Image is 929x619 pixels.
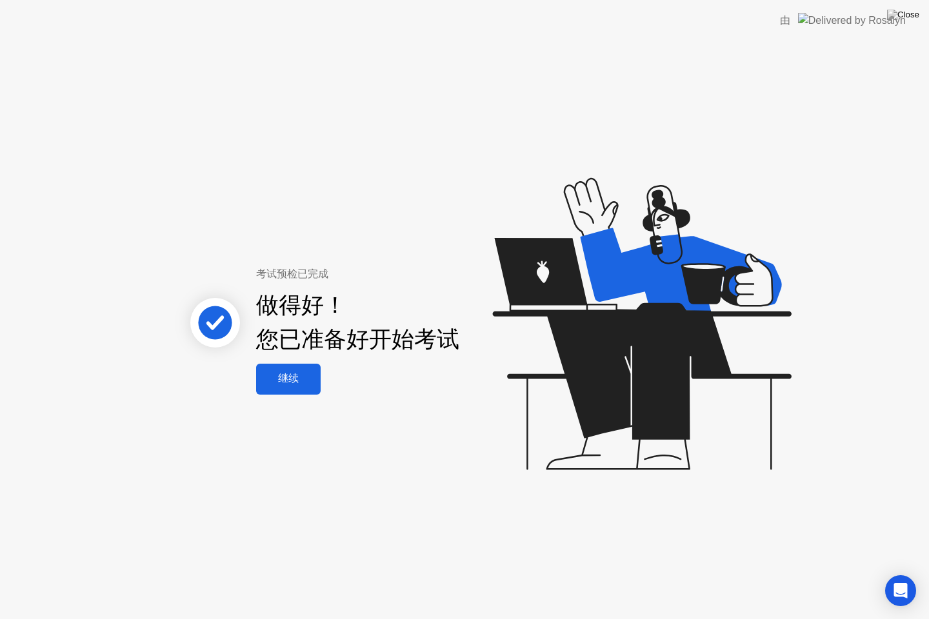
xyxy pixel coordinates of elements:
[256,266,523,282] div: 考试预检已完成
[887,10,919,20] img: Close
[798,13,906,28] img: Delivered by Rosalyn
[256,288,459,357] div: 做得好！ 您已准备好开始考试
[780,13,790,28] div: 由
[260,372,317,386] div: 继续
[256,364,321,395] button: 继续
[885,575,916,606] div: Open Intercom Messenger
